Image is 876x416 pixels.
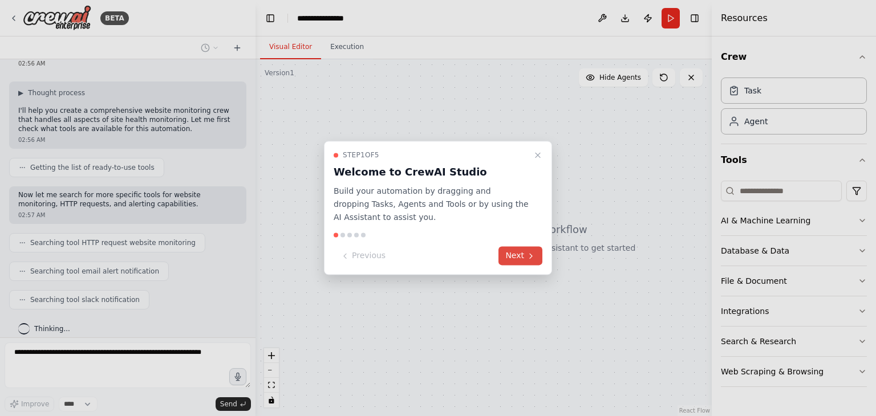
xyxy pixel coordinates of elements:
p: Build your automation by dragging and dropping Tasks, Agents and Tools or by using the AI Assista... [334,185,529,223]
button: Close walkthrough [531,148,545,162]
button: Hide left sidebar [262,10,278,26]
button: Next [498,247,542,266]
button: Previous [334,247,392,266]
h3: Welcome to CrewAI Studio [334,164,529,180]
span: Step 1 of 5 [343,150,379,160]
